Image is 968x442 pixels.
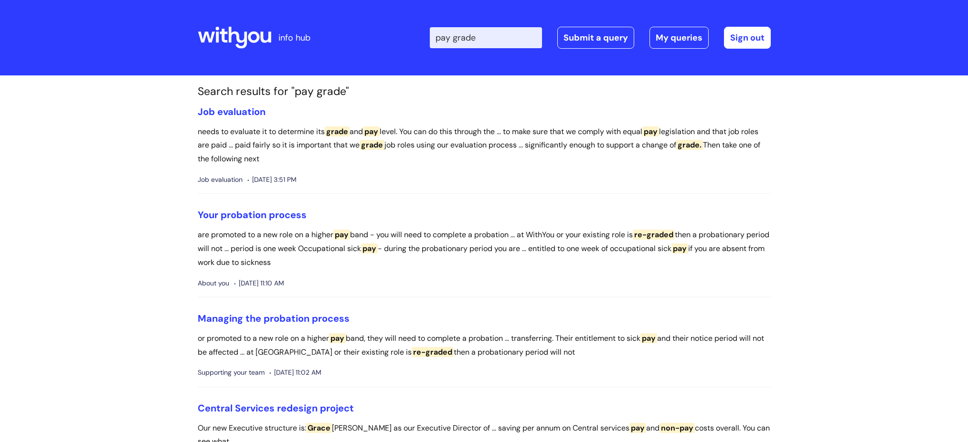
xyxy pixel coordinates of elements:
span: Job evaluation [198,174,243,186]
a: Central Services redesign project [198,402,354,414]
span: re-graded [412,347,454,357]
p: info hub [278,30,310,45]
a: Submit a query [557,27,634,49]
p: or promoted to a new role on a higher band, they will need to complete a probation ... transferri... [198,332,771,359]
span: pay [642,126,659,137]
span: pay [329,333,346,343]
span: About you [198,277,229,289]
span: [DATE] 11:02 AM [269,367,321,379]
a: Job evaluation [198,105,266,118]
span: [DATE] 3:51 PM [247,174,297,186]
a: Managing the probation process [198,312,350,325]
span: pay [640,333,657,343]
span: Grace [306,423,332,433]
span: pay [671,243,688,253]
span: non-pay [660,423,695,433]
span: Supporting your team [198,367,265,379]
span: grade [360,140,384,150]
span: grade [325,126,350,137]
span: pay [361,243,378,253]
input: Search [430,27,542,48]
h1: Search results for "pay grade" [198,85,771,98]
span: pay [333,230,350,240]
span: re-graded [633,230,675,240]
a: Sign out [724,27,771,49]
span: pay [363,126,380,137]
div: | - [430,27,771,49]
a: Your probation process [198,209,307,221]
span: [DATE] 11:10 AM [234,277,284,289]
a: My queries [649,27,709,49]
span: grade. [676,140,703,150]
span: pay [629,423,646,433]
p: are promoted to a new role on a higher band - you will need to complete a probation ... at WithYo... [198,228,771,269]
p: needs to evaluate it to determine its and level. You can do this through the ... to make sure tha... [198,125,771,166]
